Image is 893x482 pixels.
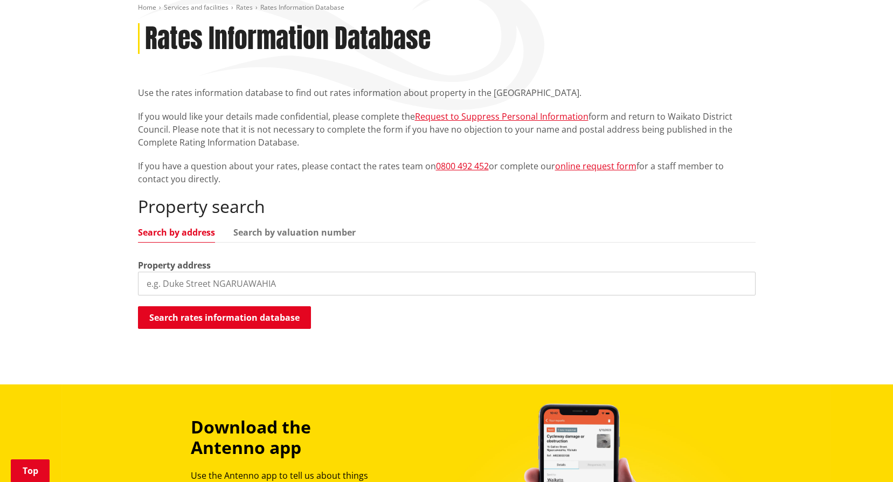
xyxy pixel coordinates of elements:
[555,160,636,172] a: online request form
[138,306,311,329] button: Search rates information database
[11,459,50,482] a: Top
[191,417,386,458] h3: Download the Antenno app
[138,272,756,295] input: e.g. Duke Street NGARUAWAHIA
[145,23,431,54] h1: Rates Information Database
[138,3,756,12] nav: breadcrumb
[138,110,756,149] p: If you would like your details made confidential, please complete the form and return to Waikato ...
[260,3,344,12] span: Rates Information Database
[138,259,211,272] label: Property address
[233,228,356,237] a: Search by valuation number
[138,160,756,185] p: If you have a question about your rates, please contact the rates team on or complete our for a s...
[138,196,756,217] h2: Property search
[138,3,156,12] a: Home
[164,3,229,12] a: Services and facilities
[236,3,253,12] a: Rates
[415,111,589,122] a: Request to Suppress Personal Information
[843,437,882,476] iframe: Messenger Launcher
[138,228,215,237] a: Search by address
[436,160,489,172] a: 0800 492 452
[138,86,756,99] p: Use the rates information database to find out rates information about property in the [GEOGRAPHI...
